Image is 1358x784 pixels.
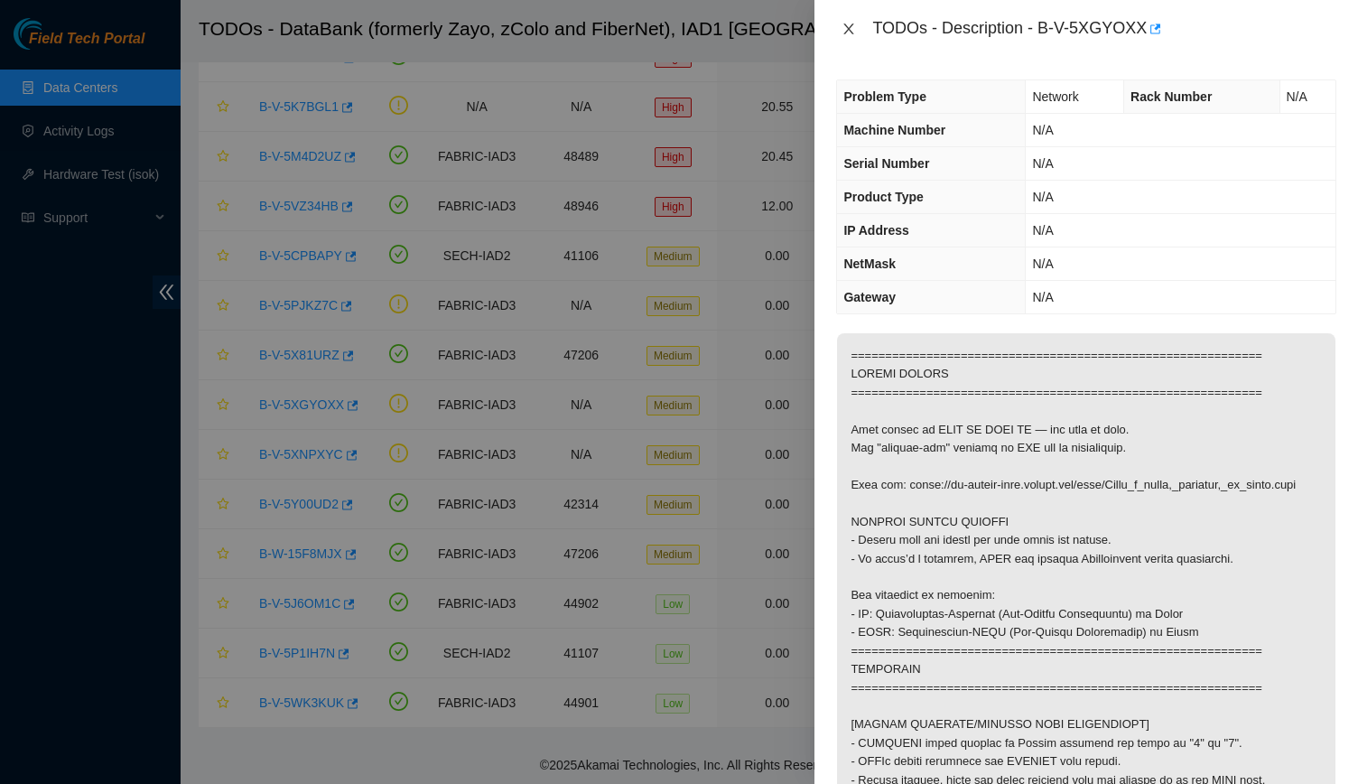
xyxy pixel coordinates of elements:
[843,290,896,304] span: Gateway
[843,123,945,137] span: Machine Number
[1130,89,1212,104] span: Rack Number
[843,257,896,271] span: NetMask
[843,223,908,238] span: IP Address
[843,156,929,171] span: Serial Number
[843,89,926,104] span: Problem Type
[1032,156,1053,171] span: N/A
[843,190,923,204] span: Product Type
[836,21,861,38] button: Close
[1287,89,1307,104] span: N/A
[1032,290,1053,304] span: N/A
[842,22,856,36] span: close
[1032,89,1078,104] span: Network
[1032,190,1053,204] span: N/A
[872,14,1336,43] div: TODOs - Description - B-V-5XGYOXX
[1032,223,1053,238] span: N/A
[1032,257,1053,271] span: N/A
[1032,123,1053,137] span: N/A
